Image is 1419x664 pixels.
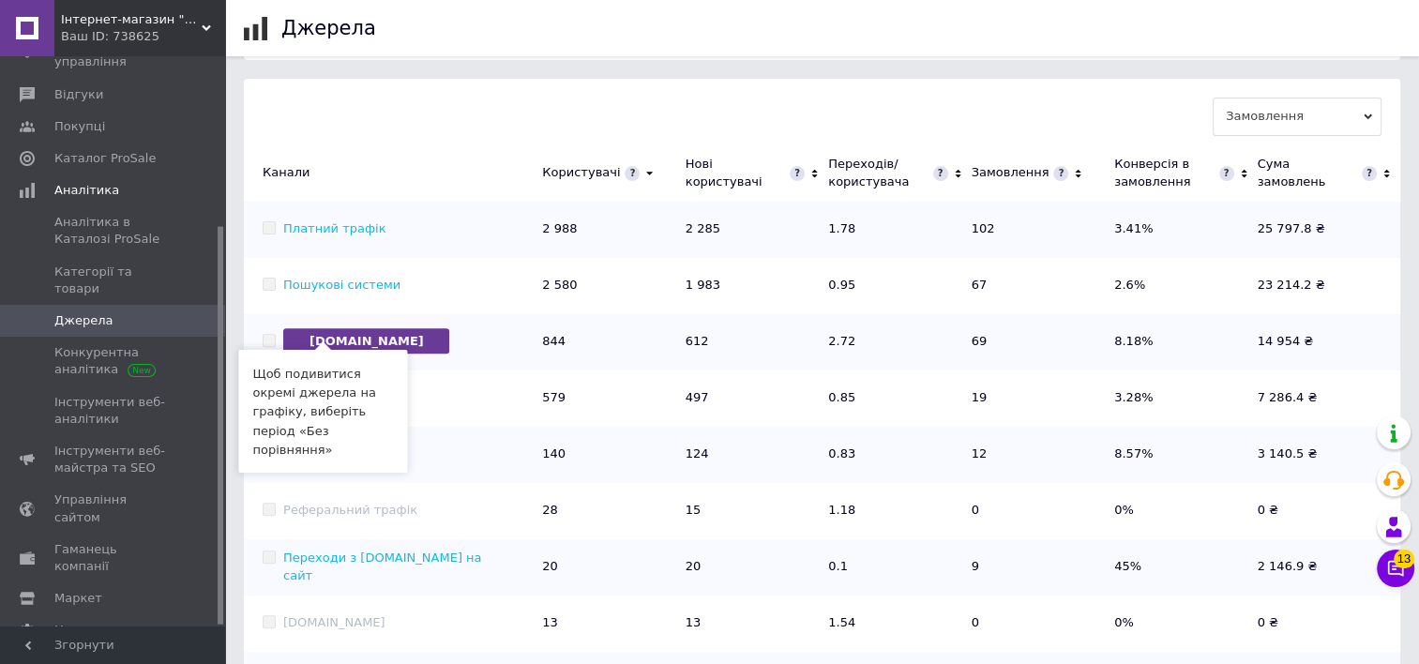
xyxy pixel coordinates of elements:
[252,367,375,457] span: Щоб подивитися окремі джерела на графіку, виберіть період «Без порівняння»
[281,17,376,39] h1: Джерела
[54,541,174,575] span: Гаманець компанії
[828,596,971,652] td: 1.54
[244,164,533,181] div: Канали
[61,28,225,45] div: Ваш ID: 738625
[972,314,1114,370] td: 69
[1114,539,1257,596] td: 45%
[54,344,174,378] span: Конкурентна аналітика
[542,202,685,258] td: 2 988
[1394,550,1414,568] span: 13
[542,539,685,596] td: 20
[1258,202,1400,258] td: 25 797.8 ₴
[542,370,685,427] td: 579
[972,596,1114,652] td: 0
[686,156,785,189] div: Нові користувачі
[1114,483,1257,539] td: 0%
[542,164,620,181] div: Користувачі
[542,596,685,652] td: 13
[686,258,828,314] td: 1 983
[1258,427,1400,483] td: 3 140.5 ₴
[1114,258,1257,314] td: 2.6%
[54,622,150,639] span: Налаштування
[972,370,1114,427] td: 19
[283,502,417,519] div: Реферальний трафік
[1114,202,1257,258] td: 3.41%
[686,370,828,427] td: 497
[828,370,971,427] td: 0.85
[828,314,971,370] td: 2.72
[686,314,828,370] td: 612
[828,483,971,539] td: 1.18
[54,264,174,297] span: Категорії та товари
[1258,314,1400,370] td: 14 954 ₴
[828,156,928,189] div: Переходів/користувача
[54,214,174,248] span: Аналітика в Каталозі ProSale
[1258,156,1357,189] div: Сума замовлень
[1114,314,1257,370] td: 8.18%
[972,483,1114,539] td: 0
[542,427,685,483] td: 140
[828,539,971,596] td: 0.1
[542,483,685,539] td: 28
[828,427,971,483] td: 0.83
[54,312,113,329] span: Джерела
[54,118,105,135] span: Покупці
[1114,596,1257,652] td: 0%
[283,551,482,581] a: Переходи з [DOMAIN_NAME] на сайт
[686,427,828,483] td: 124
[54,86,103,103] span: Відгуки
[54,491,174,525] span: Управління сайтом
[1258,596,1400,652] td: 0 ₴
[54,150,156,167] span: Каталог ProSale
[1258,483,1400,539] td: 0 ₴
[972,258,1114,314] td: 67
[54,590,102,607] span: Маркет
[1258,258,1400,314] td: 23 214.2 ₴
[972,202,1114,258] td: 102
[686,483,828,539] td: 15
[1114,370,1257,427] td: 3.28%
[1258,539,1400,596] td: 2 146.9 ₴
[972,427,1114,483] td: 12
[1114,156,1214,189] div: Конверсія в замовлення
[1377,550,1414,587] button: Чат з покупцем13
[283,328,449,354] span: [DOMAIN_NAME]
[542,258,685,314] td: 2 580
[54,182,119,199] span: Аналітика
[1258,370,1400,427] td: 7 286.4 ₴
[828,258,971,314] td: 0.95
[283,221,386,235] a: Платний трафік
[542,314,685,370] td: 844
[1213,98,1381,135] span: Замовлення
[686,539,828,596] td: 20
[828,202,971,258] td: 1.78
[972,164,1049,181] div: Замовлення
[686,596,828,652] td: 13
[686,202,828,258] td: 2 285
[283,278,400,292] a: Пошукові системи
[283,614,385,631] div: [DOMAIN_NAME]
[972,539,1114,596] td: 9
[1114,427,1257,483] td: 8.57%
[54,394,174,428] span: Інструменти веб-аналітики
[61,11,202,28] span: Інтернет-магазин "Мельница-рукодельница"
[54,443,174,476] span: Інструменти веб-майстра та SEO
